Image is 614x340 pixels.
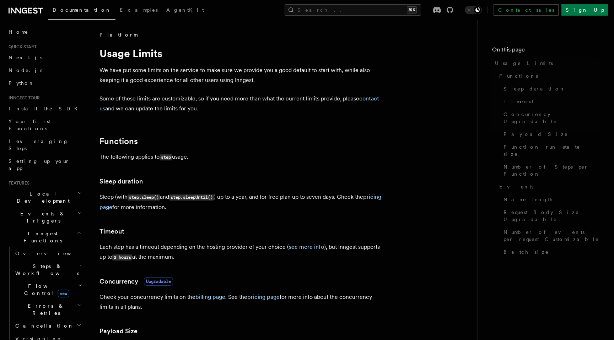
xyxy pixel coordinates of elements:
[492,57,600,70] a: Usage Limits
[6,227,84,247] button: Inngest Functions
[6,51,84,64] a: Next.js
[494,4,559,16] a: Contact sales
[6,44,37,50] span: Quick start
[492,45,600,57] h4: On this page
[6,180,29,186] span: Features
[169,194,214,201] code: step.sleepUntil()
[12,319,84,332] button: Cancellation
[9,138,69,151] span: Leveraging Steps
[128,194,160,201] code: step.sleep()
[99,136,138,146] a: Functions
[160,154,172,160] code: step
[503,248,549,256] span: Batch size
[99,326,138,336] a: Payload Size
[99,226,124,236] a: Timeout
[12,302,77,317] span: Errors & Retries
[15,251,88,256] span: Overview
[12,260,84,280] button: Steps & Workflows
[99,292,384,312] p: Check your concurrency limits on the . See the for more info about the concurrency limits in all ...
[12,300,84,319] button: Errors & Retries
[144,277,173,286] span: Upgradable
[99,94,384,114] p: Some of these limits are customizable, so if you need more than what the current limits provide, ...
[166,7,204,13] span: AgentKit
[247,294,280,300] a: pricing page
[53,7,111,13] span: Documentation
[99,192,384,212] p: Sleep (with and ) up to a year, and for free plan up to seven days. Check the for more information.
[501,193,600,206] a: Name length
[99,176,143,186] a: Sleep duration
[9,158,70,171] span: Setting up your app
[501,141,600,160] a: Function run state size
[407,6,417,13] kbd: ⌘K
[99,31,137,38] span: Platform
[112,254,132,261] code: 2 hours
[12,263,79,277] span: Steps & Workflows
[48,2,115,20] a: Documentation
[9,55,42,60] span: Next.js
[99,65,384,85] p: We have put some limits on the service to make sure we provide you a good default to start with, ...
[501,206,600,226] a: Request Body Size Upgradable
[12,322,74,329] span: Cancellation
[6,26,84,38] a: Home
[58,290,69,297] span: new
[503,229,600,243] span: Number of events per request Customizable
[503,196,553,203] span: Name length
[6,115,84,135] a: Your first Functions
[503,85,565,92] span: Sleep duration
[6,95,40,101] span: Inngest tour
[501,246,600,258] a: Batch size
[496,180,600,193] a: Events
[289,243,324,250] a: see more info
[9,80,34,86] span: Python
[6,77,84,89] a: Python
[9,106,82,111] span: Install the SDK
[503,131,568,138] span: Payload Size
[99,242,384,262] p: Each step has a timeout depending on the hosting provider of your choice ( ), but Inngest support...
[12,280,84,300] button: Flow Controlnew
[501,226,600,246] a: Number of events per request Customizable
[501,160,600,180] a: Number of Steps per Function
[503,163,600,177] span: Number of Steps per Function
[499,183,533,190] span: Events
[6,155,84,175] a: Setting up your app
[496,70,600,82] a: Functions
[501,108,600,128] a: Concurrency Upgradable
[561,4,608,16] a: Sign Up
[9,67,42,73] span: Node.js
[9,119,51,131] span: Your first Functions
[6,230,77,244] span: Inngest Functions
[6,207,84,227] button: Events & Triggers
[99,47,384,60] h1: Usage Limits
[465,6,482,14] button: Toggle dark mode
[501,95,600,108] a: Timeout
[503,143,600,158] span: Function run state size
[285,4,421,16] button: Search...⌘K
[12,247,84,260] a: Overview
[6,187,84,207] button: Local Development
[9,28,28,35] span: Home
[6,135,84,155] a: Leveraging Steps
[12,283,78,297] span: Flow Control
[6,102,84,115] a: Install the SDK
[6,64,84,77] a: Node.js
[195,294,225,300] a: billing page
[503,98,533,105] span: Timeout
[501,82,600,95] a: Sleep duration
[6,210,77,224] span: Events & Triggers
[499,72,538,79] span: Functions
[495,60,553,67] span: Usage Limits
[503,209,600,223] span: Request Body Size Upgradable
[99,276,173,286] a: ConcurrencyUpgradable
[501,128,600,141] a: Payload Size
[120,7,158,13] span: Examples
[115,2,162,19] a: Examples
[503,111,600,125] span: Concurrency Upgradable
[99,152,384,162] p: The following applies to usage.
[6,190,77,204] span: Local Development
[162,2,208,19] a: AgentKit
